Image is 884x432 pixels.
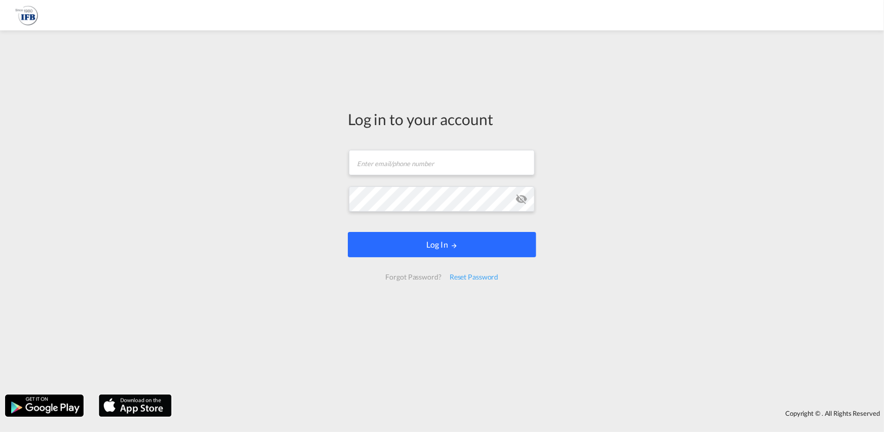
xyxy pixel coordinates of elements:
[348,232,536,257] button: LOGIN
[98,394,173,418] img: apple.png
[349,150,535,175] input: Enter email/phone number
[446,268,503,286] div: Reset Password
[515,193,528,205] md-icon: icon-eye-off
[177,405,884,422] div: Copyright © . All Rights Reserved
[348,108,536,130] div: Log in to your account
[4,394,85,418] img: google.png
[15,4,38,27] img: b628ab10256c11eeb52753acbc15d091.png
[381,268,445,286] div: Forgot Password?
